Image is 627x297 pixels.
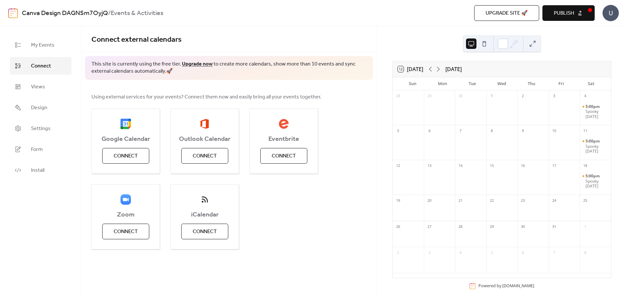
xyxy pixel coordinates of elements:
span: Connect [114,228,138,236]
div: 29 [426,93,433,100]
button: 12[DATE] [395,65,426,74]
button: Connect [102,224,149,239]
div: 1 [582,223,589,230]
div: 30 [519,223,526,230]
div: 30 [457,93,464,100]
span: Connect [272,152,296,160]
span: Publish [554,9,574,17]
div: 22 [488,197,495,204]
img: google [121,119,131,129]
div: 6 [519,249,526,256]
span: My Events [31,41,55,49]
span: Install [31,167,44,174]
div: U [603,5,619,21]
a: Upgrade now [182,59,213,69]
span: This site is currently using the free tier. to create more calendars, show more than 10 events an... [91,61,366,75]
span: Views [31,83,45,91]
span: Connect external calendars [91,33,182,47]
div: Spooky Saturday [580,173,611,189]
div: 5 [394,127,402,134]
span: Using external services for your events? Connect them now and easily bring all your events together. [91,93,321,101]
img: logo [8,8,18,18]
div: Sun [398,77,427,90]
div: 5 [488,249,495,256]
div: 9 [519,127,526,134]
div: 28 [394,93,402,100]
span: iCalendar [171,211,239,219]
div: 12 [394,162,402,169]
a: Form [10,141,72,158]
a: [DOMAIN_NAME] [502,283,534,289]
a: My Events [10,36,72,54]
div: Spooky Saturday [580,104,611,119]
div: 15 [488,162,495,169]
a: Install [10,161,72,179]
button: Upgrade site 🚀 [474,5,539,21]
span: Connect [193,152,217,160]
img: outlook [200,119,209,129]
div: 26 [394,223,402,230]
span: 5:00pm [586,104,601,109]
div: Mon [427,77,457,90]
a: Canva Design DAGNSm7OyjQ [22,7,108,20]
div: 31 [551,223,558,230]
div: Spooky [DATE] [586,179,608,189]
div: Sat [576,77,606,90]
div: [DATE] [445,65,462,73]
a: Design [10,99,72,116]
button: Connect [181,224,228,239]
div: 4 [457,249,464,256]
div: 28 [457,223,464,230]
div: 16 [519,162,526,169]
div: 4 [582,93,589,100]
div: Fri [546,77,576,90]
div: Spooky [DATE] [586,109,608,119]
div: 17 [551,162,558,169]
a: Views [10,78,72,96]
div: Spooky Saturday [580,139,611,154]
span: 5:00pm [586,173,601,179]
span: Upgrade site 🚀 [486,9,528,17]
div: 19 [394,197,402,204]
div: 14 [457,162,464,169]
div: 8 [582,249,589,256]
div: Thu [517,77,546,90]
span: Outlook Calendar [171,135,239,143]
b: Events & Activities [111,7,163,20]
span: Connect [114,152,138,160]
a: Connect [10,57,72,75]
div: Powered by [478,283,534,289]
div: 11 [582,127,589,134]
div: 2 [519,93,526,100]
span: 5:00pm [586,139,601,144]
button: Connect [102,148,149,164]
div: 21 [457,197,464,204]
div: 7 [551,249,558,256]
div: 24 [551,197,558,204]
div: 6 [426,127,433,134]
div: 13 [426,162,433,169]
div: Spooky [DATE] [586,144,608,154]
div: 3 [551,93,558,100]
div: 23 [519,197,526,204]
div: 2 [394,249,402,256]
div: Tue [457,77,487,90]
div: 18 [582,162,589,169]
img: ical [200,194,210,205]
button: Connect [181,148,228,164]
button: Publish [542,5,595,21]
span: Design [31,104,47,112]
div: 29 [488,223,495,230]
div: 27 [426,223,433,230]
div: 20 [426,197,433,204]
div: 10 [551,127,558,134]
b: / [108,7,111,20]
span: Settings [31,125,51,133]
span: Connect [193,228,217,236]
img: eventbrite [279,119,289,129]
div: 25 [582,197,589,204]
div: 7 [457,127,464,134]
div: 3 [426,249,433,256]
span: Zoom [92,211,160,219]
div: 8 [488,127,495,134]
